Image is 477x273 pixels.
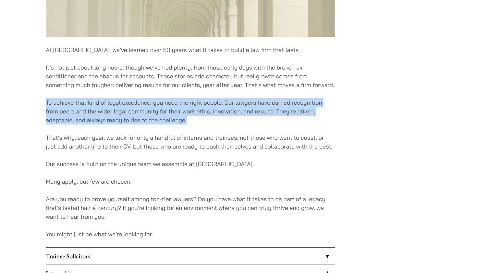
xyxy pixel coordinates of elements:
p: Many apply, but few are chosen. [46,177,335,186]
a: Trainee Solicitors [46,248,335,265]
p: It’s not just about long hours, though we’ve had plenty, from those early days with the broken ai... [46,63,335,89]
p: Are you ready to prove yourself among top-tier lawyers? Do you have what it takes to be part of a... [46,195,335,221]
p: To achieve that kind of legal excellence, you need the right people. Our lawyers have earned reco... [46,98,335,124]
p: That’s why, each year, we look for only a handful of interns and trainees, not those who want to ... [46,133,335,151]
p: Our success is built on the unique team we assemble at [GEOGRAPHIC_DATA]. [46,160,335,168]
p: You might just be what we’re looking for. [46,230,335,239]
p: At [GEOGRAPHIC_DATA], we’ve learned over 50 years what it takes to build a law firm that lasts. [46,45,335,54]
